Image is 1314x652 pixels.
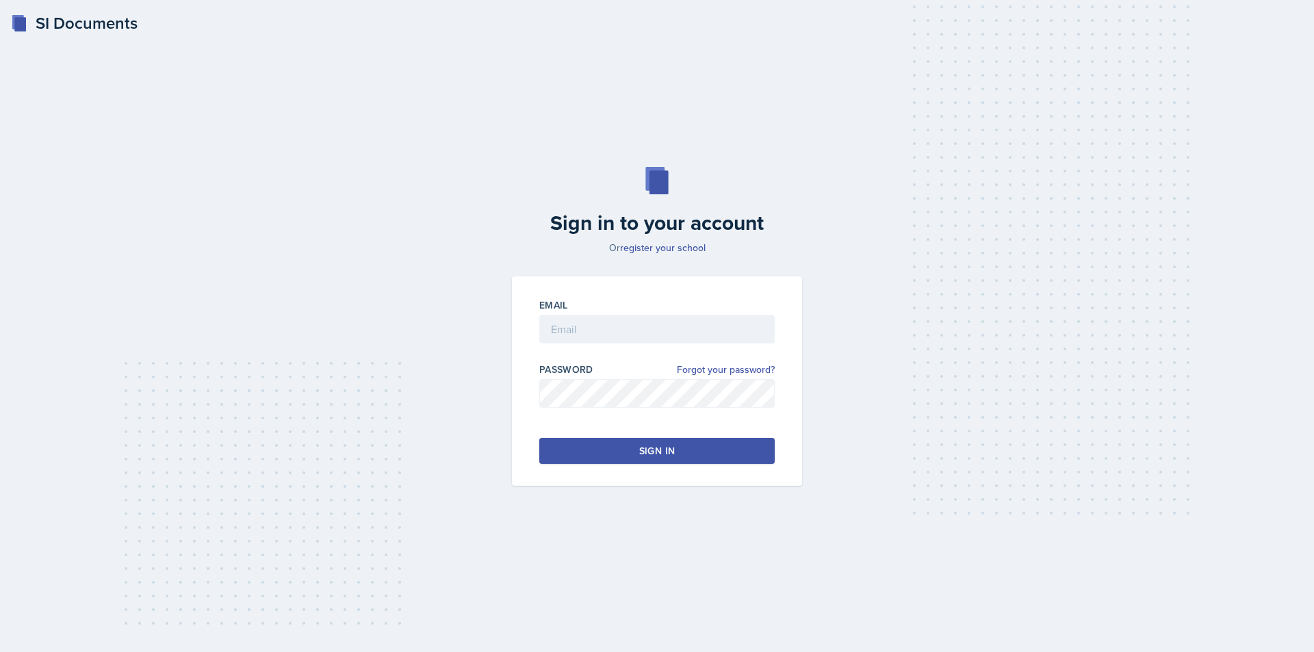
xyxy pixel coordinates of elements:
[539,363,593,376] label: Password
[539,315,775,343] input: Email
[539,298,568,312] label: Email
[504,211,810,235] h2: Sign in to your account
[620,241,706,255] a: register your school
[539,438,775,464] button: Sign in
[677,363,775,377] a: Forgot your password?
[639,444,675,458] div: Sign in
[11,11,138,36] a: SI Documents
[504,241,810,255] p: Or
